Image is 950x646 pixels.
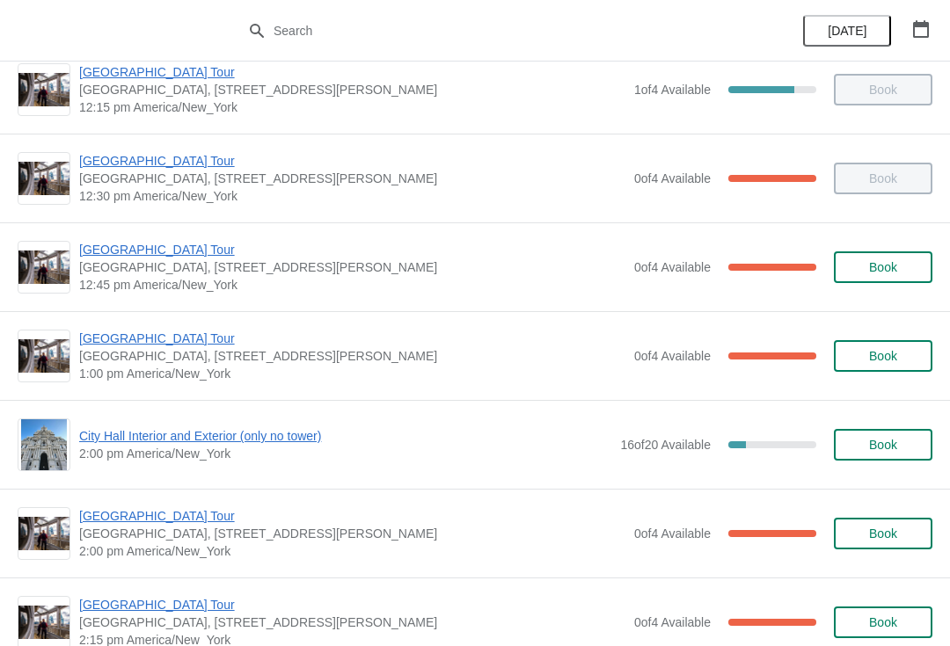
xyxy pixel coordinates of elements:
span: 12:15 pm America/New_York [79,98,625,116]
button: Book [834,606,932,638]
span: City Hall Interior and Exterior (only no tower) [79,427,611,445]
span: 16 of 20 Available [620,438,711,452]
span: [GEOGRAPHIC_DATA], [STREET_ADDRESS][PERSON_NAME] [79,613,625,631]
span: [GEOGRAPHIC_DATA] Tour [79,63,625,81]
input: Search [273,15,712,47]
span: 12:45 pm America/New_York [79,276,625,294]
span: [GEOGRAPHIC_DATA], [STREET_ADDRESS][PERSON_NAME] [79,525,625,542]
span: Book [869,438,897,452]
span: [GEOGRAPHIC_DATA], [STREET_ADDRESS][PERSON_NAME] [79,347,625,365]
span: 0 of 4 Available [634,526,711,541]
span: [DATE] [828,24,866,38]
span: [GEOGRAPHIC_DATA], [STREET_ADDRESS][PERSON_NAME] [79,258,625,276]
img: City Hall Tower Tour | City Hall Visitor Center, 1400 John F Kennedy Boulevard Suite 121, Philade... [18,250,69,285]
button: Book [834,340,932,372]
img: City Hall Interior and Exterior (only no tower) | | 2:00 pm America/New_York [21,419,68,470]
span: [GEOGRAPHIC_DATA] Tour [79,330,625,347]
button: Book [834,518,932,549]
span: [GEOGRAPHIC_DATA] Tour [79,241,625,258]
span: 0 of 4 Available [634,349,711,363]
img: City Hall Tower Tour | City Hall Visitor Center, 1400 John F Kennedy Boulevard Suite 121, Philade... [18,162,69,196]
button: [DATE] [803,15,891,47]
button: Book [834,251,932,283]
span: 1 of 4 Available [634,83,711,97]
span: Book [869,615,897,629]
span: 0 of 4 Available [634,615,711,629]
span: 0 of 4 Available [634,171,711,185]
span: Book [869,260,897,274]
span: Book [869,526,897,541]
img: City Hall Tower Tour | City Hall Visitor Center, 1400 John F Kennedy Boulevard Suite 121, Philade... [18,606,69,640]
span: 12:30 pm America/New_York [79,187,625,205]
span: 0 of 4 Available [634,260,711,274]
span: [GEOGRAPHIC_DATA] Tour [79,596,625,613]
span: 2:00 pm America/New_York [79,445,611,462]
span: 1:00 pm America/New_York [79,365,625,382]
span: Book [869,349,897,363]
img: City Hall Tower Tour | City Hall Visitor Center, 1400 John F Kennedy Boulevard Suite 121, Philade... [18,73,69,107]
span: [GEOGRAPHIC_DATA] Tour [79,507,625,525]
span: [GEOGRAPHIC_DATA] Tour [79,152,625,170]
img: City Hall Tower Tour | City Hall Visitor Center, 1400 John F Kennedy Boulevard Suite 121, Philade... [18,517,69,551]
span: [GEOGRAPHIC_DATA], [STREET_ADDRESS][PERSON_NAME] [79,81,625,98]
button: Book [834,429,932,461]
span: [GEOGRAPHIC_DATA], [STREET_ADDRESS][PERSON_NAME] [79,170,625,187]
img: City Hall Tower Tour | City Hall Visitor Center, 1400 John F Kennedy Boulevard Suite 121, Philade... [18,339,69,374]
span: 2:00 pm America/New_York [79,542,625,560]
